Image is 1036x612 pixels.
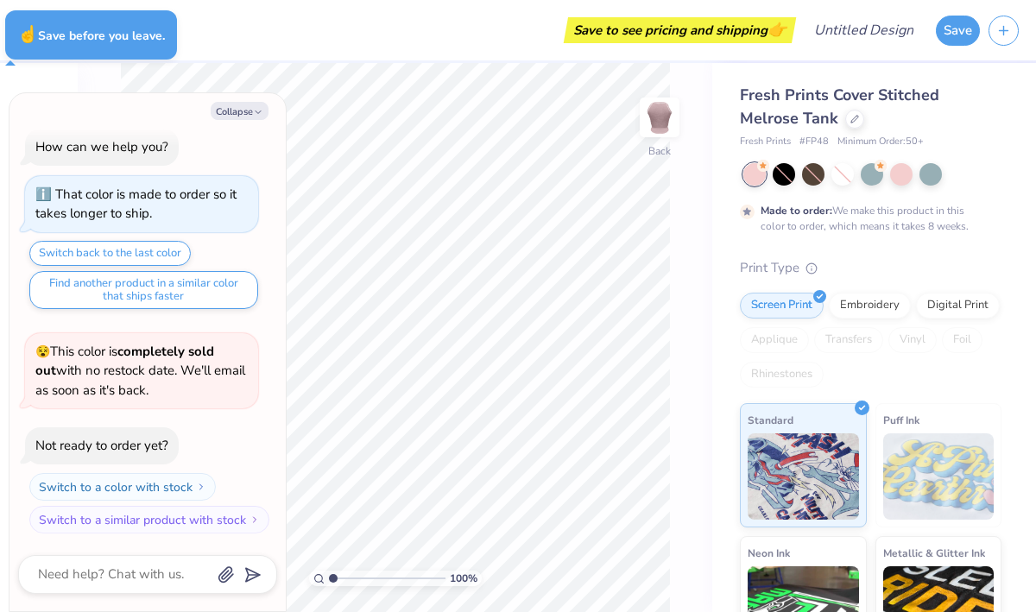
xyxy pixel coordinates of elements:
[35,343,214,380] strong: completely sold out
[250,514,260,525] img: Switch to a similar product with stock
[35,344,50,360] span: 😵
[35,343,245,399] span: This color is with no restock date. We'll email as soon as it's back.
[837,135,924,149] span: Minimum Order: 50 +
[916,293,1000,319] div: Digital Print
[814,327,883,353] div: Transfers
[748,433,859,520] img: Standard
[29,271,258,309] button: Find another product in a similar color that ships faster
[800,13,927,47] input: Untitled Design
[829,293,911,319] div: Embroidery
[883,411,919,429] span: Puff Ink
[450,571,477,586] span: 100 %
[740,258,1001,278] div: Print Type
[35,437,168,454] div: Not ready to order yet?
[888,327,937,353] div: Vinyl
[35,138,168,155] div: How can we help you?
[211,102,268,120] button: Collapse
[29,241,191,266] button: Switch back to the last color
[648,143,671,159] div: Back
[568,17,792,43] div: Save to see pricing and shipping
[740,327,809,353] div: Applique
[29,473,216,501] button: Switch to a color with stock
[768,19,786,40] span: 👉
[196,482,206,492] img: Switch to a color with stock
[740,293,824,319] div: Screen Print
[761,203,973,234] div: We make this product in this color to order, which means it takes 8 weeks.
[761,204,832,218] strong: Made to order:
[748,544,790,562] span: Neon Ink
[29,506,269,533] button: Switch to a similar product with stock
[35,186,237,223] div: That color is made to order so it takes longer to ship.
[883,433,995,520] img: Puff Ink
[740,362,824,388] div: Rhinestones
[740,135,791,149] span: Fresh Prints
[799,135,829,149] span: # FP48
[942,327,982,353] div: Foil
[936,16,980,46] button: Save
[748,411,793,429] span: Standard
[883,544,985,562] span: Metallic & Glitter Ink
[642,100,677,135] img: Back
[740,85,939,129] span: Fresh Prints Cover Stitched Melrose Tank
